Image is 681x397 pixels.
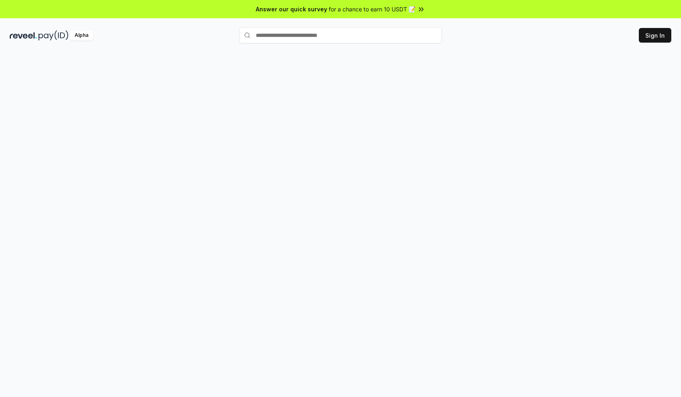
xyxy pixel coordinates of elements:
[10,30,37,41] img: reveel_dark
[639,28,671,43] button: Sign In
[70,30,93,41] div: Alpha
[329,5,415,13] span: for a chance to earn 10 USDT 📝
[256,5,327,13] span: Answer our quick survey
[39,30,69,41] img: pay_id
